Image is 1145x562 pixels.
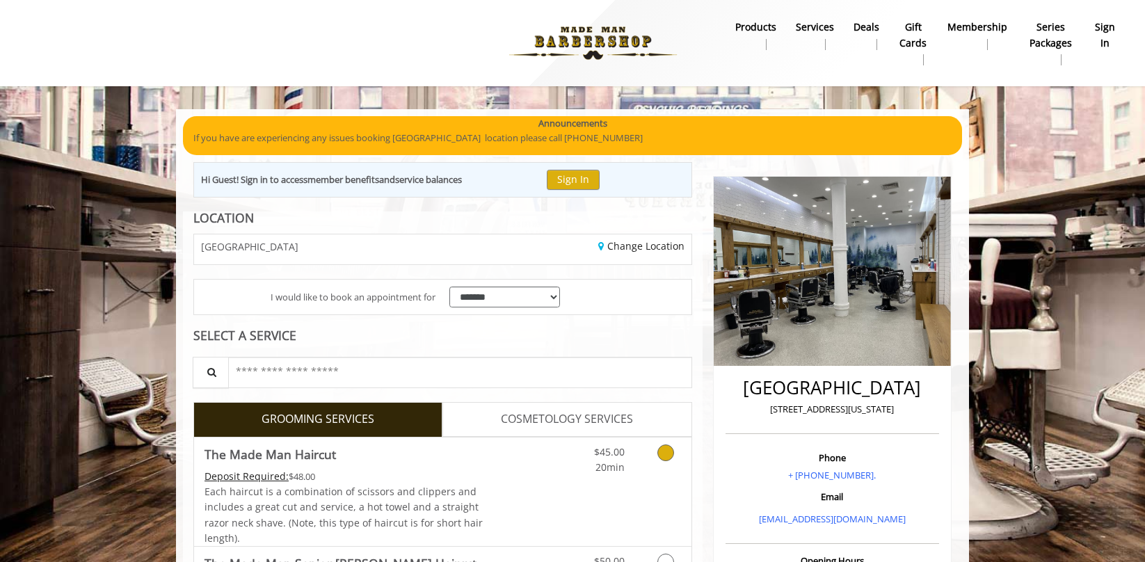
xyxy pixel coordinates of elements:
span: I would like to book an appointment for [271,290,435,305]
a: MembershipMembership [938,17,1017,54]
a: + [PHONE_NUMBER]. [788,469,876,481]
span: [GEOGRAPHIC_DATA] [201,241,298,252]
span: COSMETOLOGY SERVICES [501,410,633,428]
a: DealsDeals [844,17,889,54]
a: ServicesServices [786,17,844,54]
h3: Phone [729,453,936,463]
a: Gift cardsgift cards [889,17,938,69]
b: The Made Man Haircut [205,444,336,464]
a: sign insign in [1085,17,1125,54]
button: Sign In [547,170,600,190]
b: member benefits [307,173,379,186]
span: Each haircut is a combination of scissors and clippers and includes a great cut and service, a ho... [205,485,483,545]
b: Membership [947,19,1007,35]
div: $48.00 [205,469,484,484]
div: SELECT A SERVICE [193,329,692,342]
a: Series packagesSeries packages [1017,17,1085,69]
h2: [GEOGRAPHIC_DATA] [729,378,936,398]
span: GROOMING SERVICES [262,410,374,428]
span: 20min [595,460,625,474]
b: gift cards [899,19,928,51]
span: This service needs some Advance to be paid before we block your appointment [205,469,289,483]
a: [EMAIL_ADDRESS][DOMAIN_NAME] [759,513,906,525]
p: If you have are experiencing any issues booking [GEOGRAPHIC_DATA] location please call [PHONE_NUM... [193,131,952,145]
img: Made Man Barbershop logo [497,5,689,81]
b: Series packages [1027,19,1075,51]
button: Service Search [193,357,229,388]
b: Deals [854,19,879,35]
p: [STREET_ADDRESS][US_STATE] [729,402,936,417]
b: LOCATION [193,209,254,226]
span: $45.00 [594,445,625,458]
b: service balances [395,173,462,186]
b: sign in [1095,19,1115,51]
b: Announcements [538,116,607,131]
b: products [735,19,776,35]
a: Productsproducts [726,17,786,54]
b: Services [796,19,834,35]
a: Change Location [598,239,684,252]
h3: Email [729,492,936,501]
div: Hi Guest! Sign in to access and [201,172,462,187]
